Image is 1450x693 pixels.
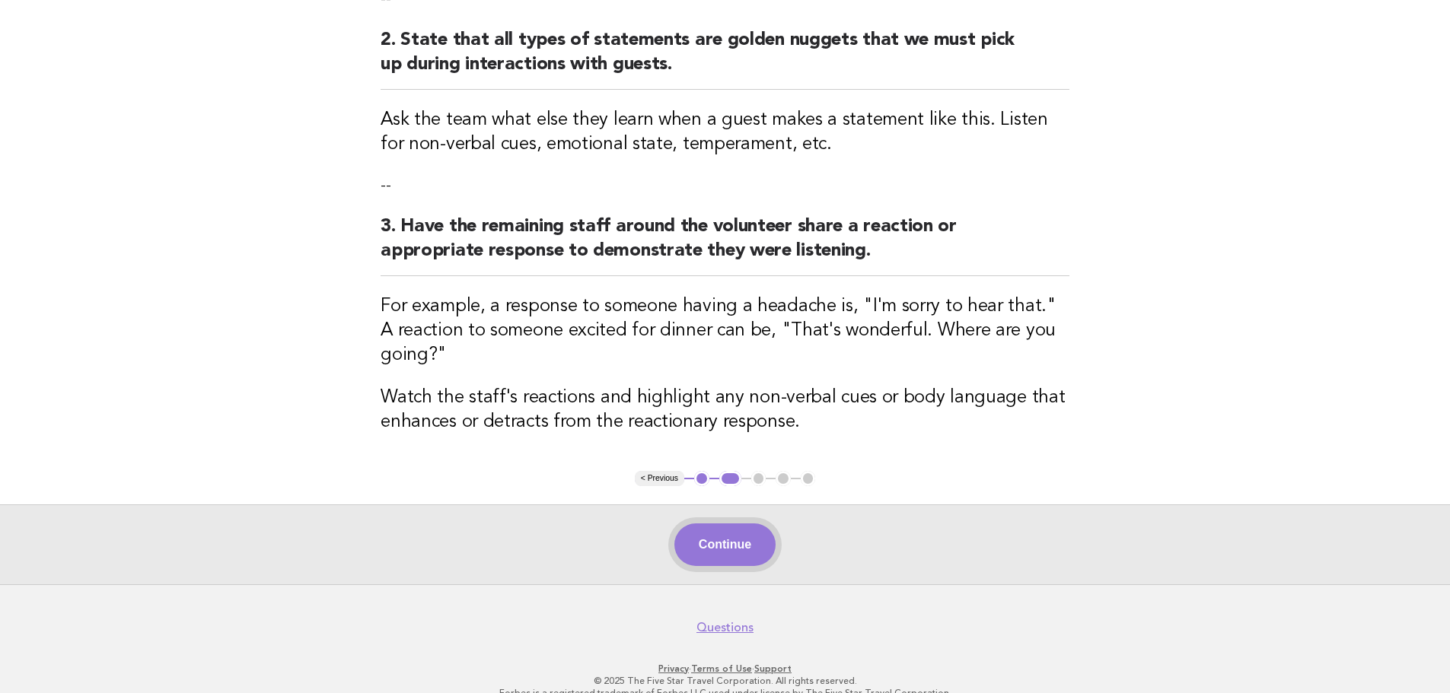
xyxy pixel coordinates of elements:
h2: 2. State that all types of statements are golden nuggets that we must pick up during interactions... [381,28,1069,90]
h2: 3. Have the remaining staff around the volunteer share a reaction or appropriate response to demo... [381,215,1069,276]
button: 1 [694,471,709,486]
a: Support [754,663,792,674]
a: Questions [696,620,754,635]
button: < Previous [635,471,684,486]
button: 2 [719,471,741,486]
p: · · [260,663,1191,675]
button: Continue [674,523,776,566]
p: -- [381,175,1069,196]
a: Privacy [658,663,689,674]
a: Terms of Use [691,663,752,674]
h3: For example, a response to someone having a headache is, "I'm sorry to hear that." A reaction to ... [381,294,1069,367]
h3: Ask the team what else they learn when a guest makes a statement like this. Listen for non-verbal... [381,108,1069,157]
h3: Watch the staff's reactions and highlight any non-verbal cues or body language that enhances or d... [381,386,1069,434]
p: © 2025 The Five Star Travel Corporation. All rights reserved. [260,675,1191,687]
